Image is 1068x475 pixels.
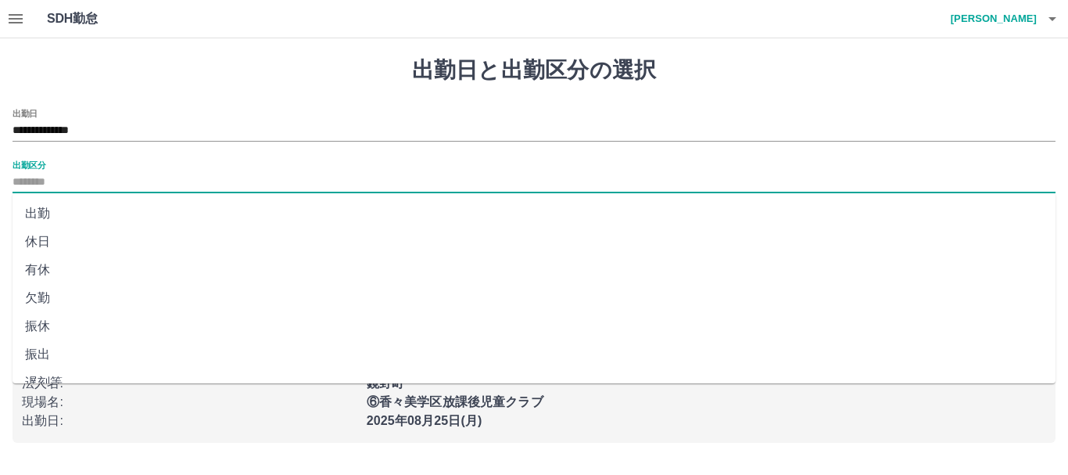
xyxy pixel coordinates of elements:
[22,412,357,430] p: 出勤日 :
[22,393,357,412] p: 現場名 :
[13,200,1055,228] li: 出勤
[13,340,1055,369] li: 振出
[13,107,38,119] label: 出勤日
[13,256,1055,284] li: 有休
[13,57,1055,84] h1: 出勤日と出勤区分の選択
[13,312,1055,340] li: 振休
[367,395,543,408] b: ⑥香々美学区放課後児童クラブ
[13,159,45,171] label: 出勤区分
[13,284,1055,312] li: 欠勤
[13,228,1055,256] li: 休日
[13,369,1055,397] li: 遅刻等
[367,414,482,427] b: 2025年08月25日(月)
